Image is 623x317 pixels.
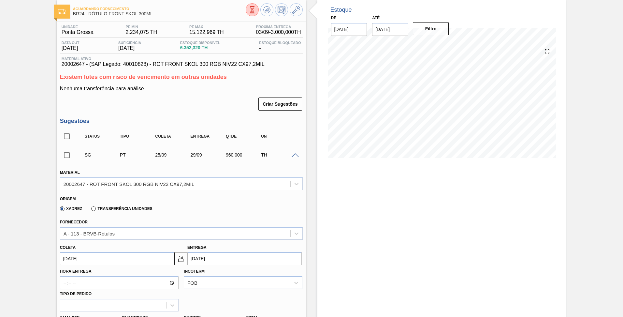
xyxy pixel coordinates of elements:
[125,29,157,35] span: 2.234,075 TH
[83,134,123,139] div: Status
[259,97,302,111] div: Criar Sugestões
[290,3,303,16] button: Ir ao Master Data / Geral
[91,206,152,211] label: Transferência Unidades
[62,29,94,35] span: Ponta Grossa
[372,23,408,36] input: dd/mm/yyyy
[62,45,80,51] span: [DATE]
[83,152,123,158] div: Sugestão Criada
[189,25,224,29] span: PE MAX
[118,41,141,45] span: Suficiência
[372,16,380,20] label: Até
[189,29,224,35] span: 15.122,969 TH
[60,118,303,125] h3: Sugestões
[60,206,82,211] label: Xadrez
[331,16,337,20] label: De
[62,25,94,29] span: Unidade
[60,197,76,201] label: Origem
[62,61,301,67] span: 20002647 - (SAP Legado: 40010828) - ROT FRONT SKOL 300 RGB NIV22 CX97,2MIL
[256,29,301,35] span: 03/09 - 3.000,000 TH
[275,3,288,16] button: Programar Estoque
[224,152,264,158] div: 960,000
[60,86,303,92] p: Nenhuma transferência para análise
[331,23,367,36] input: dd/mm/yyyy
[60,267,179,276] label: Hora Entrega
[260,3,273,16] button: Atualizar Gráfico
[174,252,187,265] button: locked
[60,74,227,80] span: Existem lotes com risco de vencimento em outras unidades
[246,3,259,16] button: Visão Geral dos Estoques
[330,7,352,13] div: Estoque
[60,292,92,296] label: Tipo de pedido
[62,57,301,61] span: Material ativo
[180,41,220,45] span: Estoque Disponível
[257,41,302,51] div: -
[60,252,174,265] input: dd/mm/yyyy
[259,152,299,158] div: TH
[187,252,302,265] input: dd/mm/yyyy
[187,245,207,250] label: Entrega
[180,45,220,50] span: 6.352,320 TH
[184,269,205,274] label: Incoterm
[64,181,195,187] div: 20002647 - ROT FRONT SKOL 300 RGB NIV22 CX97,2MIL
[153,152,193,158] div: 25/09/2025
[187,280,197,286] div: FOB
[259,134,299,139] div: UN
[153,134,193,139] div: Coleta
[125,25,157,29] span: PE MIN
[118,134,158,139] div: Tipo
[413,22,449,35] button: Filtro
[60,170,80,175] label: Material
[64,231,115,236] div: A - 113 - BRVB-Rótulos
[73,7,246,11] span: Aguardando Fornecimento
[177,255,185,263] img: locked
[118,152,158,158] div: Pedido de Transferência
[118,45,141,51] span: [DATE]
[62,41,80,45] span: Data out
[224,134,264,139] div: Qtde
[258,98,302,111] button: Criar Sugestões
[256,25,301,29] span: Próxima Entrega
[259,41,301,45] span: Estoque Bloqueado
[60,220,88,224] label: Fornecedor
[189,134,228,139] div: Entrega
[60,245,76,250] label: Coleta
[189,152,228,158] div: 29/09/2025
[73,11,246,16] span: BR24 - RÓTULO FRONT SKOL 300ML
[58,9,66,14] img: Ícone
